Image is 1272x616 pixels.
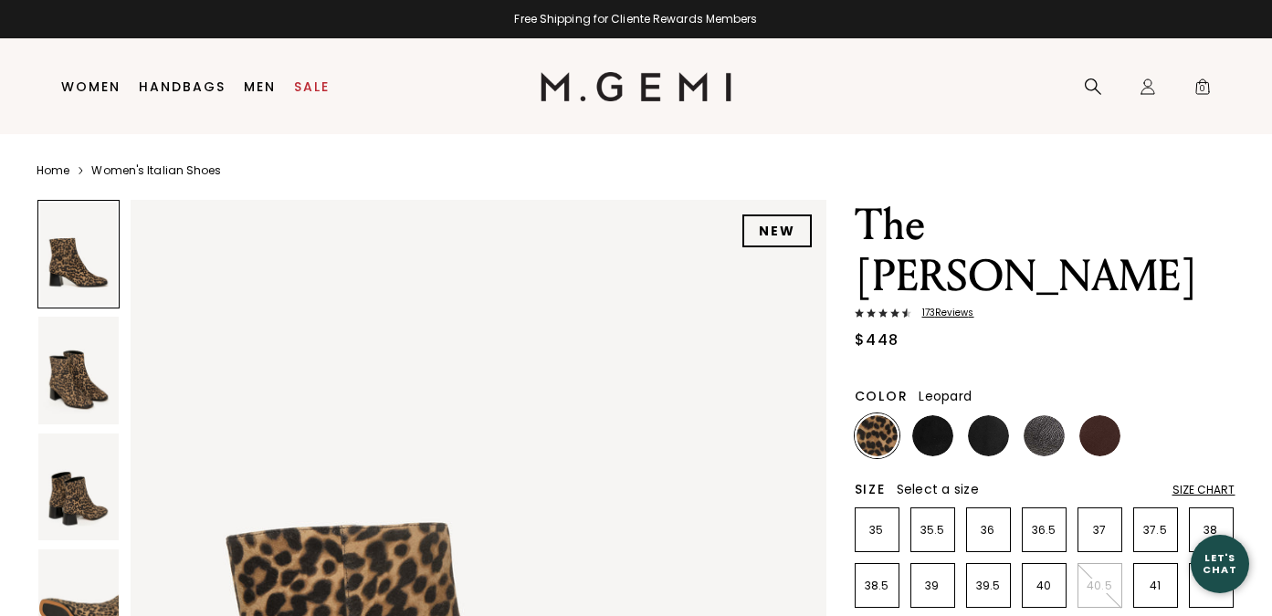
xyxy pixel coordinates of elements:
[1023,523,1066,538] p: 36.5
[855,482,886,496] h2: Size
[1190,579,1233,593] p: 42
[294,79,330,94] a: Sale
[1172,483,1235,497] div: Size Chart
[1023,579,1066,593] p: 40
[856,579,899,593] p: 38.5
[1191,552,1249,575] div: Let's Chat
[911,523,954,538] p: 35.5
[855,200,1235,302] h1: The [PERSON_NAME]
[911,308,974,318] span: 173 Review s
[919,387,972,405] span: Leopard
[1078,579,1121,593] p: 40.5
[38,317,119,423] img: The Cristina
[1024,415,1065,456] img: Dark Gunmetal Nappa
[37,163,69,178] a: Home
[742,214,812,247] div: NEW
[857,415,898,456] img: Leopard
[967,523,1010,538] p: 36
[139,79,226,94] a: Handbags
[1134,579,1177,593] p: 41
[1078,523,1121,538] p: 37
[912,415,953,456] img: Black Suede
[38,433,119,540] img: The Cristina
[967,579,1010,593] p: 39.5
[968,415,1009,456] img: Black Nappa
[855,389,909,403] h2: Color
[61,79,121,94] a: Women
[1079,415,1120,456] img: Chocolate Nappa
[855,329,899,351] div: $448
[855,308,1235,322] a: 173Reviews
[1190,523,1233,538] p: 38
[1134,523,1177,538] p: 37.5
[1193,81,1212,99] span: 0
[244,79,276,94] a: Men
[856,523,899,538] p: 35
[541,72,731,101] img: M.Gemi
[911,579,954,593] p: 39
[897,480,979,498] span: Select a size
[91,163,221,178] a: Women's Italian Shoes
